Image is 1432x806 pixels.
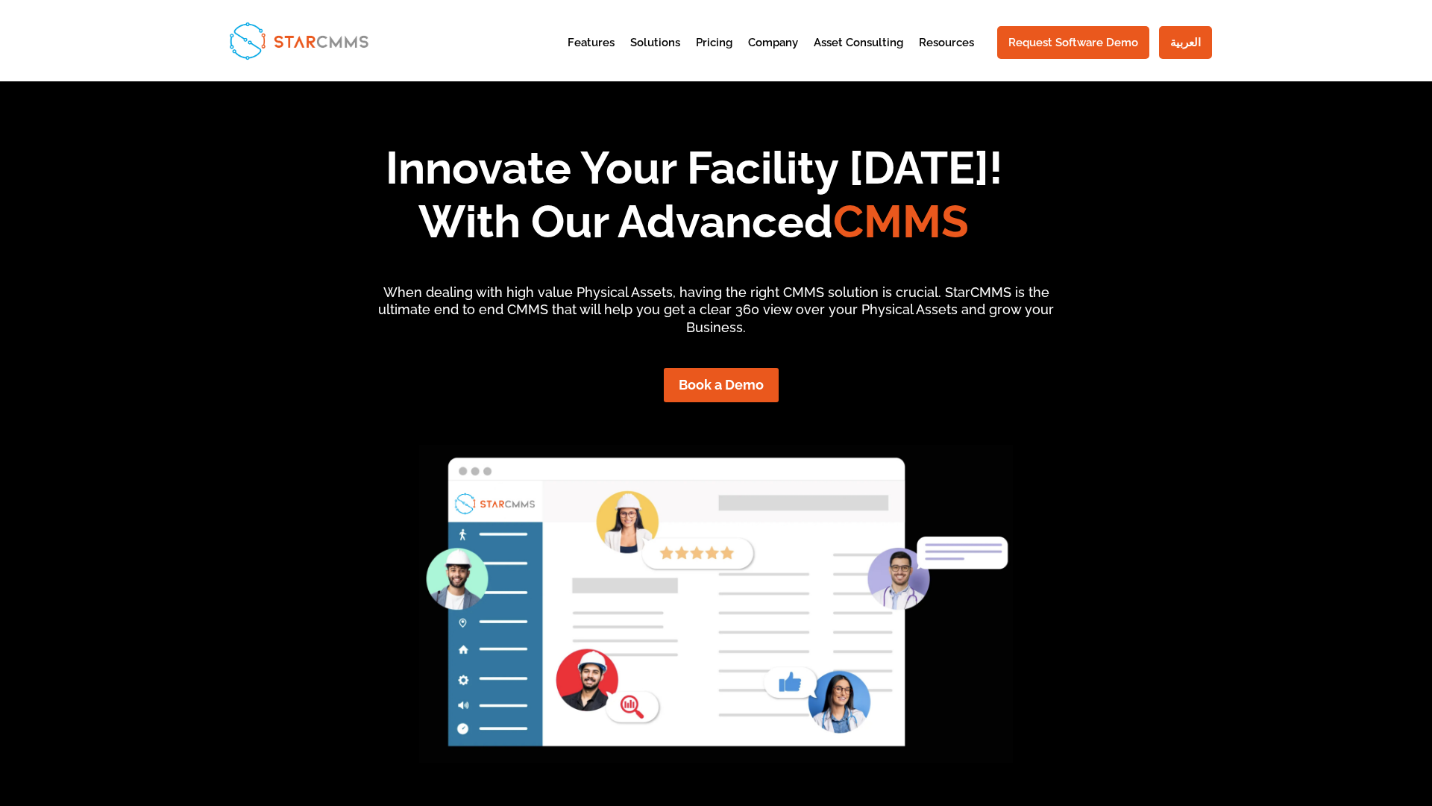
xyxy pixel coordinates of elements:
a: Pricing [696,37,732,74]
a: Resources [919,37,974,74]
h1: Innovate Your Facility [DATE]! With Our Advanced [176,141,1211,256]
a: Company [748,37,798,74]
a: Request Software Demo [997,26,1149,59]
a: Solutions [630,37,680,74]
img: StarCMMS [223,16,374,65]
p: When dealing with high value Physical Assets, having the right CMMS solution is crucial. StarCMMS... [365,284,1068,337]
a: العربية [1159,26,1212,59]
a: Book a Demo [664,368,779,402]
span: CMMS [833,196,969,248]
a: Asset Consulting [814,37,903,74]
img: Aladdin-header2 (1) [419,440,1014,763]
a: Features [568,37,615,74]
